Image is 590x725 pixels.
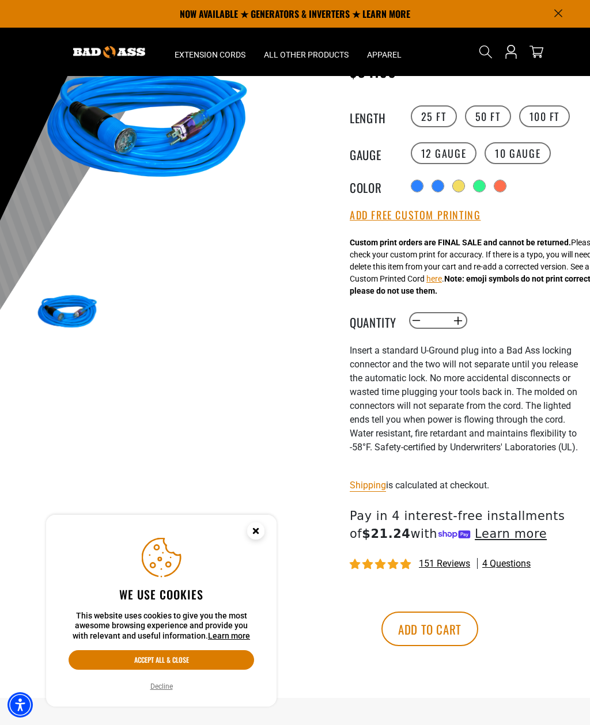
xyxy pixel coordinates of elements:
button: Add Free Custom Printing [350,209,481,222]
span: All Other Products [264,50,349,60]
label: 100 FT [519,105,570,127]
legend: Color [350,179,407,193]
label: 50 FT [465,105,511,127]
h2: We use cookies [69,587,254,602]
label: 12 Gauge [411,142,477,164]
summary: Extension Cords [165,28,255,76]
summary: All Other Products [255,28,358,76]
summary: Apparel [358,28,411,76]
button: here [426,273,442,285]
span: nsert a standard U-Ground plug into a Bad Ass locking connector and the two will not separate unt... [350,345,578,453]
aside: Cookie Consent [46,515,277,707]
button: Add to cart [381,612,478,646]
legend: Gauge [350,146,407,161]
a: This website uses cookies to give you the most awesome browsing experience and provide you with r... [208,631,250,640]
div: Accessibility Menu [7,692,33,718]
label: Quantity [350,313,407,328]
label: 25 FT [411,105,457,127]
label: 10 Gauge [485,142,551,164]
legend: Length [350,109,407,124]
button: Decline [147,681,176,692]
span: 4.87 stars [350,559,413,570]
a: Shipping [350,480,386,491]
img: Bad Ass Extension Cords [73,46,145,58]
div: I [350,344,581,468]
button: Accept all & close [69,650,254,670]
div: is calculated at checkout. [350,477,581,493]
summary: Search [476,43,495,61]
strong: Custom print orders are FINAL SALE and cannot be returned. [350,238,571,247]
p: This website uses cookies to give you the most awesome browsing experience and provide you with r... [69,611,254,642]
button: Close this option [235,515,277,551]
a: Open this option [502,28,520,76]
span: 4 questions [482,557,531,570]
span: Extension Cords [175,50,245,60]
img: blue [34,13,261,240]
span: Apparel [367,50,402,60]
a: cart [527,45,546,59]
img: blue [34,279,101,346]
span: 151 reviews [419,558,470,569]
